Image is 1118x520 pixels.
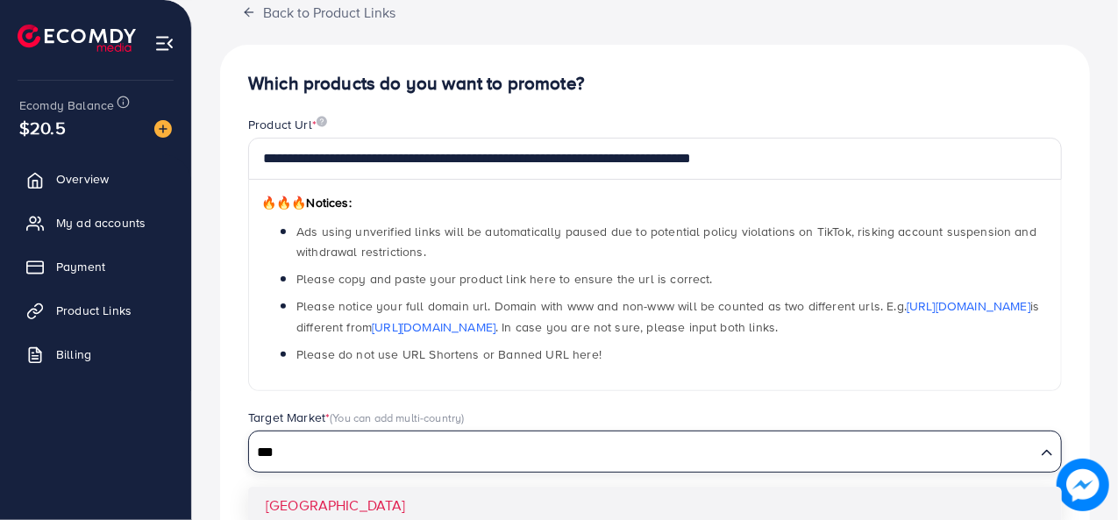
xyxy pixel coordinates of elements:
[56,302,132,319] span: Product Links
[261,194,352,211] span: Notices:
[18,25,136,52] img: logo
[296,270,713,288] span: Please copy and paste your product link here to ensure the url is correct.
[251,439,1034,467] input: Search for option
[296,223,1036,260] span: Ads using unverified links will be automatically paused due to potential policy violations on Tik...
[248,116,327,133] label: Product Url
[261,194,306,211] span: 🔥🔥🔥
[13,205,178,240] a: My ad accounts
[13,249,178,284] a: Payment
[317,116,327,127] img: image
[56,345,91,363] span: Billing
[154,33,174,53] img: menu
[13,293,178,328] a: Product Links
[330,410,464,425] span: (You can add multi-country)
[296,345,602,363] span: Please do not use URL Shortens or Banned URL here!
[56,170,109,188] span: Overview
[56,258,105,275] span: Payment
[248,73,1062,95] h4: Which products do you want to promote?
[13,337,178,372] a: Billing
[56,214,146,232] span: My ad accounts
[1057,459,1109,511] img: image
[248,409,465,426] label: Target Market
[296,297,1039,335] span: Please notice your full domain url. Domain with www and non-www will be counted as two different ...
[372,318,495,336] a: [URL][DOMAIN_NAME]
[248,431,1062,473] div: Search for option
[19,96,114,114] span: Ecomdy Balance
[154,120,172,138] img: image
[19,115,66,140] span: $20.5
[907,297,1030,315] a: [URL][DOMAIN_NAME]
[13,161,178,196] a: Overview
